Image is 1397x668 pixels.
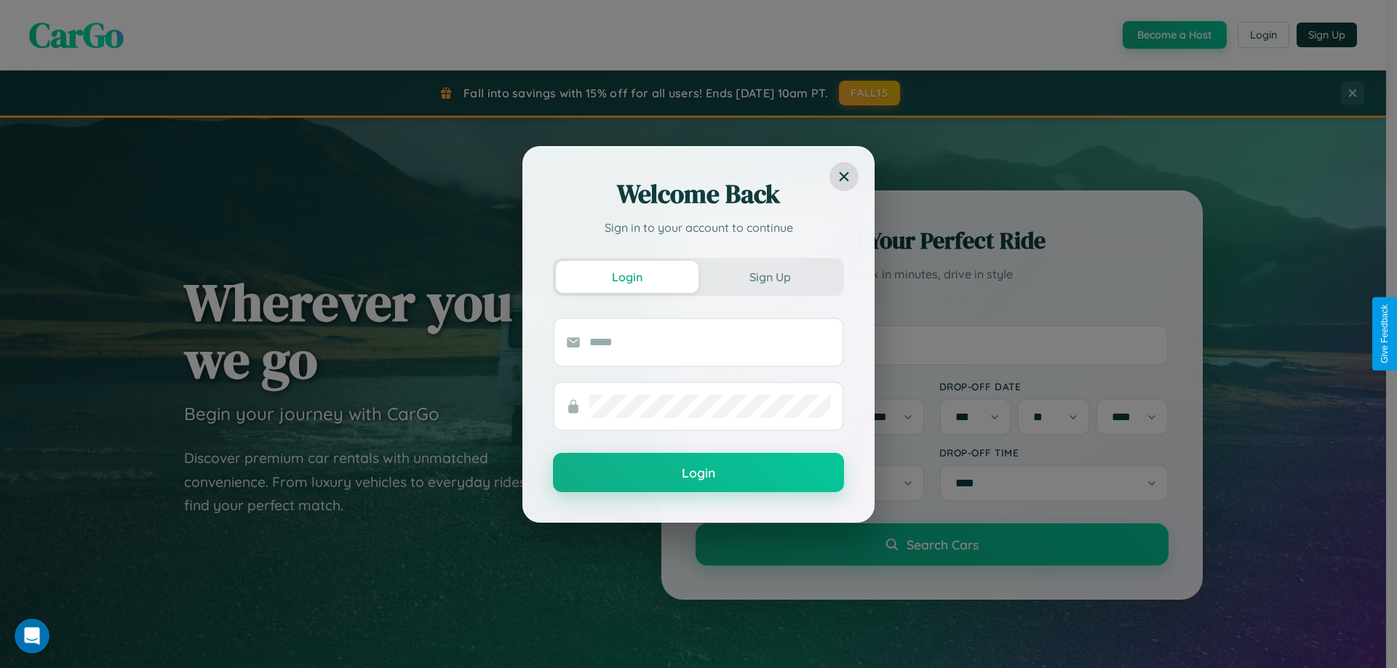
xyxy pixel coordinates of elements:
[1380,305,1390,363] div: Give Feedback
[553,453,844,492] button: Login
[698,261,841,293] button: Sign Up
[15,619,49,653] iframe: Intercom live chat
[553,177,844,212] h2: Welcome Back
[553,219,844,236] p: Sign in to your account to continue
[556,261,698,293] button: Login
